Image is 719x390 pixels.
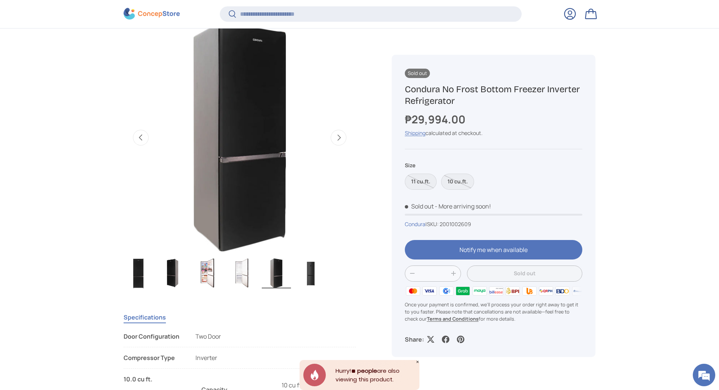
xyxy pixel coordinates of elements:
[296,258,325,288] img: condura-no-frost-bottom-freezer-inverter-refrigerator-matte-black-closed-door-full-view-concepstore
[158,258,188,288] img: condura-no-frost-bottom-freezer-inverter-refrigerator-matte-black-closed-door-full-left-side-view...
[416,360,419,364] div: Close
[405,162,415,169] legend: Size
[425,220,471,228] span: |
[405,129,582,137] div: calculated at checkout.
[440,220,471,228] span: 2001002609
[124,21,356,291] media-gallery: Gallery Viewer
[193,258,222,288] img: condura-no-frost-bottom-freezer-inverter-refrigerator-matte-black-full-open-door-with-sample-cont...
[571,285,588,297] img: metrobank
[471,285,488,297] img: maya
[421,285,438,297] img: visa
[405,112,467,127] strong: ₱29,994.00
[504,285,521,297] img: bpi
[405,130,425,137] a: Shipping
[427,316,479,322] a: Terms and Conditions
[427,220,439,228] span: SKU:
[554,285,571,297] img: bdo
[405,301,582,323] p: Once your payment is confirmed, we'll process your order right away to get it to you faster. Plea...
[438,285,455,297] img: gcash
[124,309,166,326] button: Specifications
[521,285,537,297] img: ubp
[441,174,474,190] label: Sold out
[262,258,291,288] img: condura-no-frost-bottom-freezer-inverter-refrigerator-matte-black-closed-door-right-side-view-con...
[435,202,491,210] p: - More arriving soon!
[124,353,183,362] div: Compressor Type
[405,202,434,210] span: Sold out
[538,285,554,297] img: qrph
[124,8,180,20] img: ConcepStore
[405,69,430,78] span: Sold out
[124,258,153,288] img: condura-no-frost-bottom-freezer-inverter-refrigerator-matte-black-closed-door-full-view-concepstore
[455,285,471,297] img: grabpay
[405,220,425,228] a: Condura
[467,265,582,282] button: Sold out
[227,258,257,288] img: condura-no-frost-bottom-freezer-inverter-refrigerator-matte-black-full-open-door-without-sample-c...
[124,332,183,341] div: Door Configuration
[488,285,504,297] img: billease
[405,335,424,344] p: Share:
[195,354,217,362] span: Inverter
[195,332,221,340] span: Two Door
[405,174,437,190] label: Sold out
[405,285,421,297] img: master
[405,84,582,107] h1: Condura No Frost Bottom Freezer Inverter Refrigerator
